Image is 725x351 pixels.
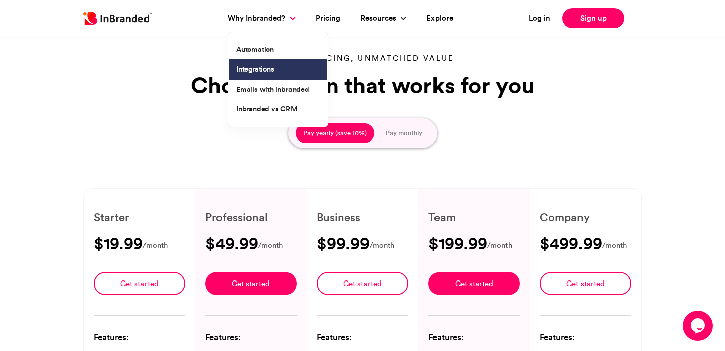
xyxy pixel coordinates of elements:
h6: Features: [317,331,408,343]
h3: $19.99 [94,235,143,251]
a: Inbranded vs CRM [229,99,327,119]
h6: Professional [205,209,297,225]
a: Emails with Inbranded [229,80,327,100]
a: Resources [360,13,399,24]
a: Sign up [562,8,624,28]
h6: Features: [540,331,631,343]
span: /month [143,239,168,252]
a: Explore [426,13,453,24]
a: Get started [317,272,408,295]
h6: Company [540,209,631,225]
iframe: chat widget [683,311,715,341]
h6: Business [317,209,408,225]
a: Automation [229,40,327,60]
span: /month [487,239,512,252]
img: Inbranded [83,12,152,25]
button: Pay yearly (save 10%) [296,123,374,144]
h6: Features: [94,331,185,343]
a: Why Inbranded? [228,13,288,24]
h1: Choose a plan that works for you [186,72,539,98]
span: /month [370,239,394,252]
h3: $499.99 [540,235,602,251]
button: Pay monthly [378,123,430,144]
a: Log in [529,13,550,24]
h6: Starter [94,209,185,225]
span: /month [602,239,627,252]
h3: $99.99 [317,235,370,251]
h6: Features: [428,331,520,343]
h3: $49.99 [205,235,258,251]
h6: Team [428,209,520,225]
span: /month [258,239,283,252]
a: Get started [540,272,631,295]
a: Get started [205,272,297,295]
a: Pricing [316,13,340,24]
p: Simple pricing, unmatched value [186,53,539,64]
a: Get started [94,272,185,295]
h6: Features: [205,331,297,343]
a: Integrations [229,59,327,80]
a: Get started [428,272,520,295]
h3: $199.99 [428,235,487,251]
